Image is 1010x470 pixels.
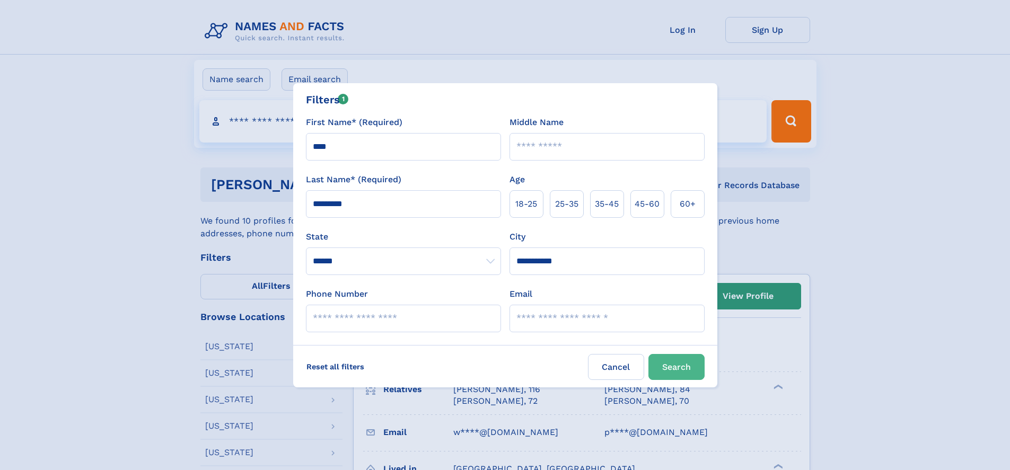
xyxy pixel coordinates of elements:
span: 45‑60 [635,198,660,210]
label: Age [510,173,525,186]
span: 18‑25 [515,198,537,210]
label: Last Name* (Required) [306,173,401,186]
label: Phone Number [306,288,368,300]
label: Cancel [588,354,644,380]
span: 60+ [680,198,696,210]
label: State [306,230,501,243]
label: Middle Name [510,116,564,129]
label: First Name* (Required) [306,116,402,129]
button: Search [648,354,705,380]
div: Filters [306,92,349,108]
span: 25‑35 [555,198,578,210]
label: Email [510,288,532,300]
span: 35‑45 [595,198,619,210]
label: Reset all filters [300,354,371,379]
label: City [510,230,525,243]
